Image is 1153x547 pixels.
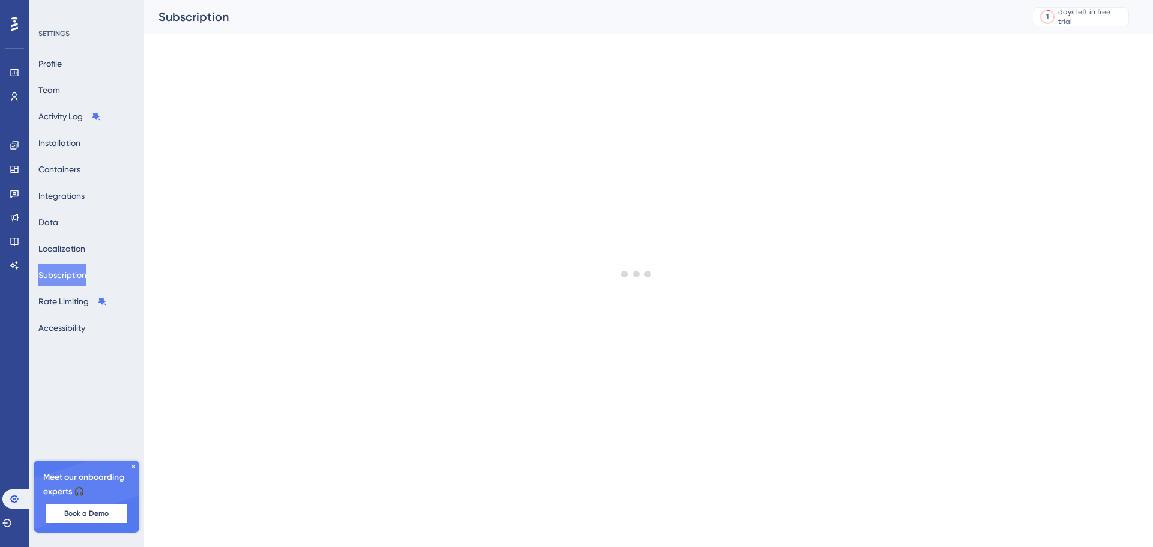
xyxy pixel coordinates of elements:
[1046,12,1049,22] div: 1
[38,53,62,74] button: Profile
[43,470,130,499] span: Meet our onboarding experts 🎧
[46,504,127,523] button: Book a Demo
[38,291,107,312] button: Rate Limiting
[64,509,109,518] span: Book a Demo
[38,132,80,154] button: Installation
[38,185,85,207] button: Integrations
[38,211,58,233] button: Data
[38,29,136,38] div: SETTINGS
[38,317,85,339] button: Accessibility
[38,238,85,259] button: Localization
[38,79,60,101] button: Team
[38,159,80,180] button: Containers
[1058,7,1125,26] div: days left in free trial
[159,8,1003,25] div: Subscription
[38,264,86,286] button: Subscription
[38,106,101,127] button: Activity Log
